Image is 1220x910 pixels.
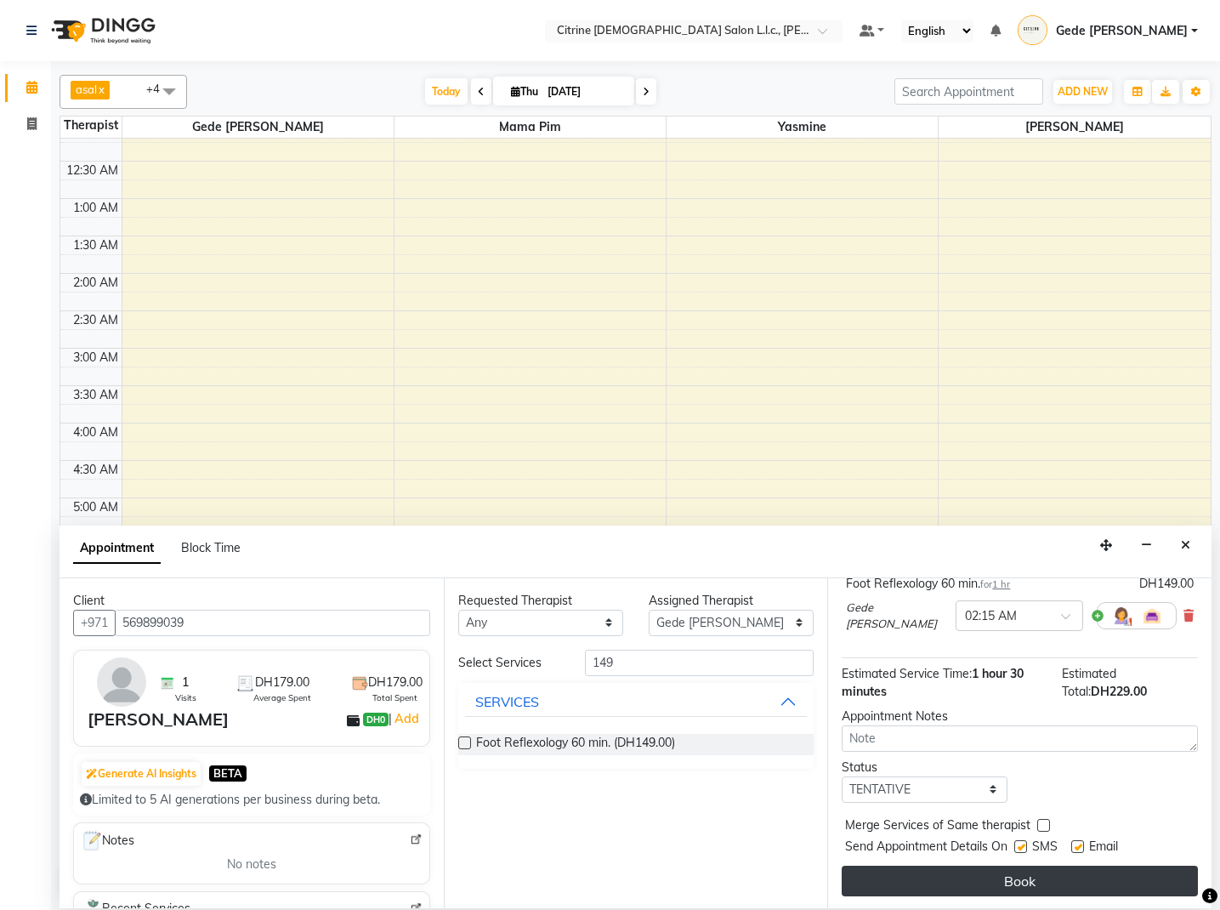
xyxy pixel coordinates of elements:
div: 2:00 AM [70,274,122,292]
span: ADD NEW [1058,85,1108,98]
div: Foot Reflexology 60 min. [846,575,1010,593]
span: Average Spent [253,691,311,704]
span: Notes [81,830,134,852]
img: Gede Yohanes Marthana [1018,15,1047,45]
span: Estimated Service Time: [842,666,972,681]
span: 1 [182,674,189,691]
span: Thu [507,85,542,98]
input: Search Appointment [894,78,1043,105]
span: Today [425,78,468,105]
span: Email [1089,838,1118,859]
div: 12:30 AM [63,162,122,179]
img: logo [43,7,160,54]
input: 2025-09-04 [542,79,627,105]
span: DH179.00 [255,674,309,691]
span: [PERSON_NAME] [939,117,1211,138]
span: Merge Services of Same therapist [845,816,1030,838]
div: Limited to 5 AI generations per business during beta. [80,791,423,809]
span: Visits [175,691,196,704]
img: avatar [97,657,146,707]
button: SERVICES [465,686,808,717]
span: 1 hour 30 minutes [842,666,1024,699]
a: x [97,82,105,96]
img: Hairdresser.png [1111,606,1132,626]
div: [PERSON_NAME] [88,707,229,732]
button: Close [1173,532,1198,559]
span: DH0 [363,713,389,726]
span: Foot Reflexology 60 min. (DH149.00) [476,734,675,755]
small: for [980,578,1010,590]
span: Mama Pim [394,117,666,138]
span: No notes [227,856,276,873]
div: 4:00 AM [70,424,122,441]
span: Block Time [181,540,241,555]
span: asal [76,82,97,96]
div: 1:30 AM [70,236,122,254]
span: Gede [PERSON_NAME] [1056,22,1188,40]
span: BETA [209,765,247,782]
div: Appointment Notes [842,708,1198,725]
div: 2:30 AM [70,311,122,329]
button: ADD NEW [1053,80,1112,104]
span: yasmine [667,117,938,138]
div: Status [842,759,1007,776]
span: | [389,708,422,729]
span: Gede [PERSON_NAME] [122,117,394,138]
div: 1:00 AM [70,199,122,217]
span: SMS [1032,838,1058,859]
a: Add [392,708,422,729]
div: 3:30 AM [70,386,122,404]
button: +971 [73,610,116,636]
span: Estimated Total: [1062,666,1116,699]
div: 4:30 AM [70,461,122,479]
div: Assigned Therapist [649,592,814,610]
div: 3:00 AM [70,349,122,367]
div: Therapist [60,117,122,134]
span: DH229.00 [1091,684,1147,699]
button: Book [842,866,1198,896]
button: Generate AI Insights [82,762,201,786]
span: DH179.00 [368,674,423,691]
div: SERVICES [475,691,539,712]
span: Gede [PERSON_NAME] [846,600,949,633]
span: Appointment [73,533,161,564]
span: Total Spent [372,691,417,704]
div: Select Services [445,654,573,672]
span: 1 hr [992,578,1010,590]
span: Send Appointment Details On [845,838,1007,859]
img: Interior.png [1142,606,1162,626]
div: 5:00 AM [70,498,122,516]
div: Client [73,592,430,610]
div: Requested Therapist [458,592,623,610]
span: +4 [146,82,173,95]
input: Search by Name/Mobile/Email/Code [115,610,430,636]
input: Search by service name [585,650,814,676]
div: DH149.00 [1139,575,1194,593]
